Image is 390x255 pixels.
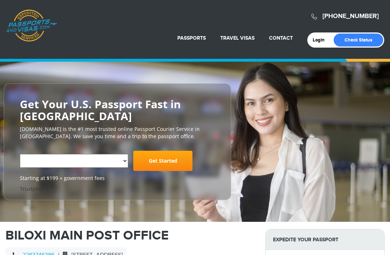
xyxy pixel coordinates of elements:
a: Get Started [133,151,192,171]
a: Login [313,37,330,43]
a: Contact [269,35,293,41]
a: Travel Visas [220,35,255,41]
p: [DOMAIN_NAME] is the #1 most trusted online Passport Courier Service in [GEOGRAPHIC_DATA]. We sav... [20,126,215,140]
h2: Get Your U.S. Passport Fast in [GEOGRAPHIC_DATA] [20,98,215,122]
a: Check Status [334,34,383,47]
span: Starting at $199 + government fees [20,175,215,182]
strong: Expedite Your Passport [266,229,384,250]
h1: BILOXI MAIN POST OFFICE [5,229,255,242]
a: [PHONE_NUMBER] [322,12,379,20]
a: Passports & [DOMAIN_NAME] [6,9,57,42]
a: Trustpilot [20,185,43,192]
a: Passports [177,35,206,41]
